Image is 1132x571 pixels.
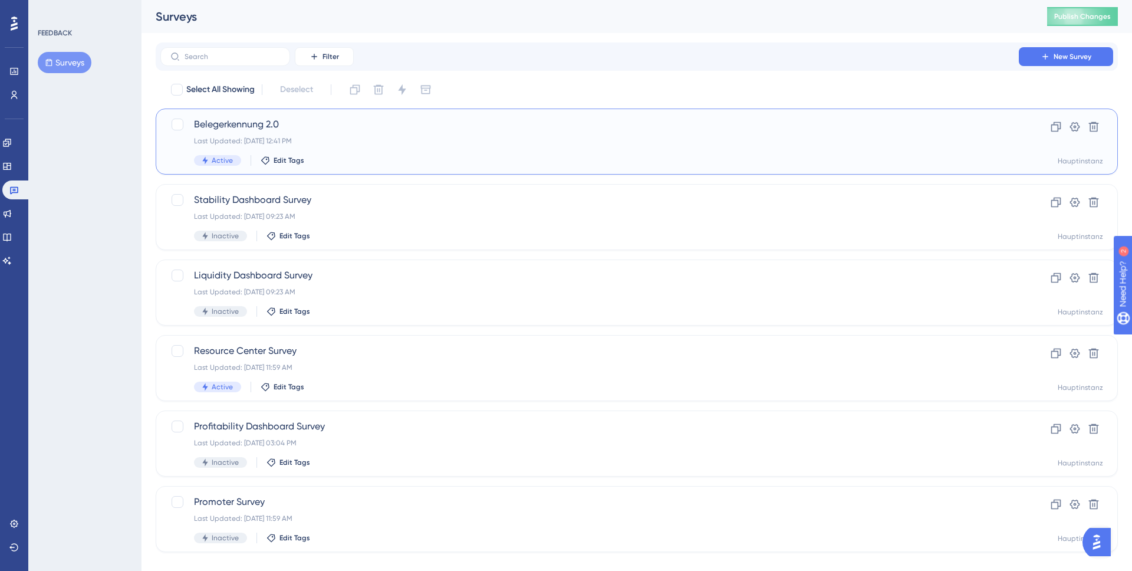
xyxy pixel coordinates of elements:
[274,382,304,392] span: Edit Tags
[1047,7,1118,26] button: Publish Changes
[1058,534,1103,543] div: Hauptinstanz
[266,458,310,467] button: Edit Tags
[1058,383,1103,392] div: Hauptinstanz
[194,193,985,207] span: Stability Dashboard Survey
[194,514,985,523] div: Last Updated: [DATE] 11:59 AM
[82,6,85,15] div: 2
[279,307,310,316] span: Edit Tags
[212,533,239,543] span: Inactive
[261,382,304,392] button: Edit Tags
[28,3,74,17] span: Need Help?
[1054,12,1111,21] span: Publish Changes
[1058,307,1103,317] div: Hauptinstanz
[212,231,239,241] span: Inactive
[194,419,985,434] span: Profitability Dashboard Survey
[1019,47,1113,66] button: New Survey
[38,28,72,38] div: FEEDBACK
[212,458,239,467] span: Inactive
[194,287,985,297] div: Last Updated: [DATE] 09:23 AM
[1058,232,1103,241] div: Hauptinstanz
[261,156,304,165] button: Edit Tags
[266,231,310,241] button: Edit Tags
[295,47,354,66] button: Filter
[1082,524,1118,560] iframe: UserGuiding AI Assistant Launcher
[156,8,1018,25] div: Surveys
[194,212,985,221] div: Last Updated: [DATE] 09:23 AM
[194,363,985,372] div: Last Updated: [DATE] 11:59 AM
[194,117,985,132] span: Belegerkennung 2.0
[279,533,310,543] span: Edit Tags
[194,344,985,358] span: Resource Center Survey
[1054,52,1091,61] span: New Survey
[280,83,313,97] span: Deselect
[279,231,310,241] span: Edit Tags
[212,156,233,165] span: Active
[269,79,324,100] button: Deselect
[1058,156,1103,166] div: Hauptinstanz
[212,382,233,392] span: Active
[185,52,280,61] input: Search
[194,268,985,283] span: Liquidity Dashboard Survey
[1058,458,1103,468] div: Hauptinstanz
[194,136,985,146] div: Last Updated: [DATE] 12:41 PM
[212,307,239,316] span: Inactive
[186,83,255,97] span: Select All Showing
[323,52,339,61] span: Filter
[194,438,985,448] div: Last Updated: [DATE] 03:04 PM
[38,52,91,73] button: Surveys
[266,533,310,543] button: Edit Tags
[266,307,310,316] button: Edit Tags
[274,156,304,165] span: Edit Tags
[279,458,310,467] span: Edit Tags
[194,495,985,509] span: Promoter Survey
